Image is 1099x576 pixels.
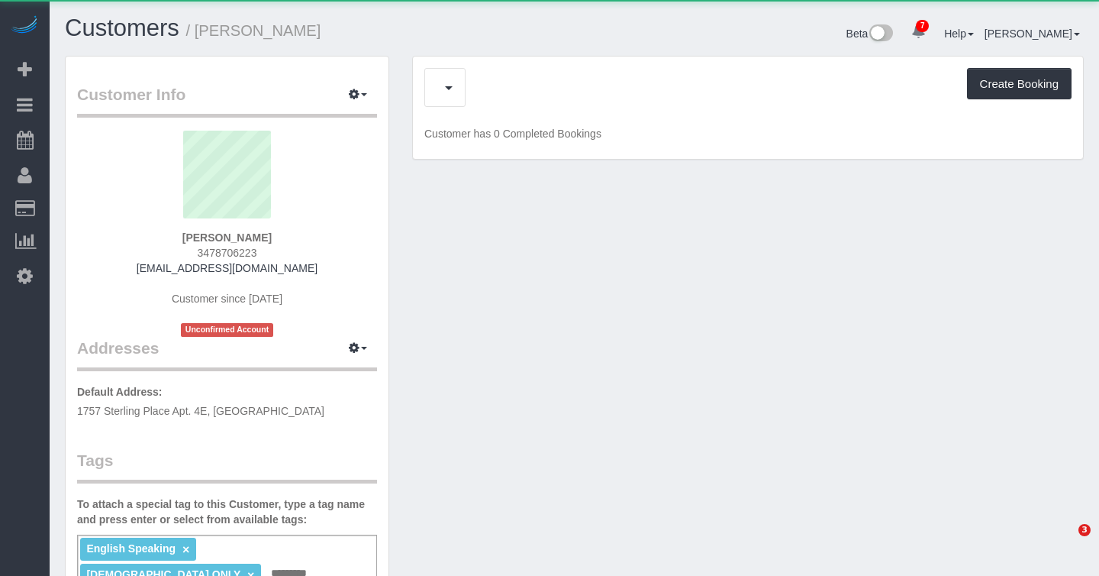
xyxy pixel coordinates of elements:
[77,497,377,527] label: To attach a special tag to this Customer, type a tag name and press enter or select from availabl...
[1078,524,1091,536] span: 3
[198,247,257,259] span: 3478706223
[181,323,274,336] span: Unconfirmed Account
[424,126,1072,141] p: Customer has 0 Completed Bookings
[77,83,377,118] legend: Customer Info
[65,15,179,41] a: Customers
[9,15,40,37] img: Automaid Logo
[137,262,317,274] a: [EMAIL_ADDRESS][DOMAIN_NAME]
[77,384,163,400] label: Default Address:
[904,15,933,49] a: 7
[868,24,893,44] img: New interface
[846,28,894,40] a: Beta
[985,28,1080,40] a: [PERSON_NAME]
[186,22,321,39] small: / [PERSON_NAME]
[916,20,929,32] span: 7
[182,543,189,556] a: ×
[967,68,1072,100] button: Create Booking
[1047,524,1084,561] iframe: Intercom live chat
[77,449,377,484] legend: Tags
[182,231,272,244] strong: [PERSON_NAME]
[944,28,974,40] a: Help
[172,293,282,305] span: Customer since [DATE]
[77,405,324,417] span: 1757 Sterling Place Apt. 4E, [GEOGRAPHIC_DATA]
[86,542,176,555] span: English Speaking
